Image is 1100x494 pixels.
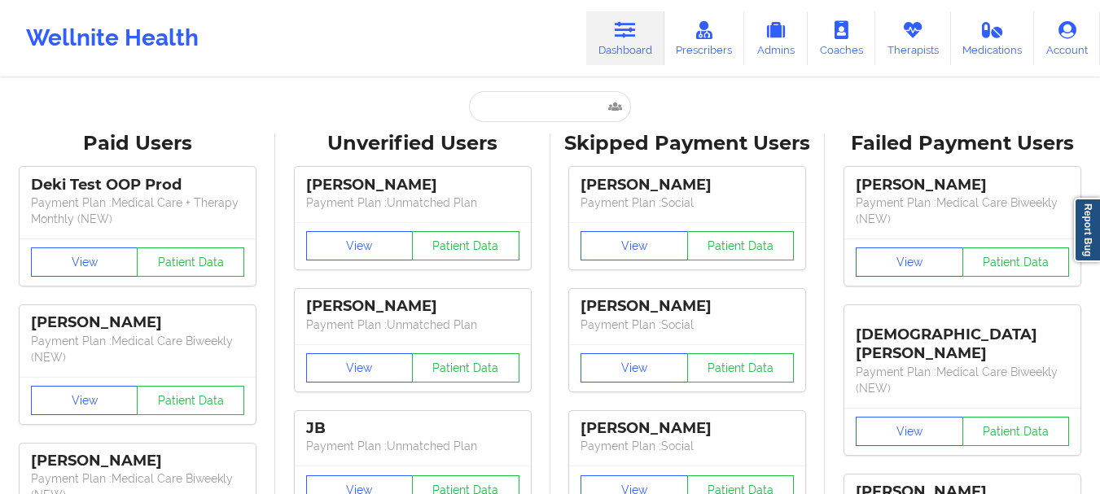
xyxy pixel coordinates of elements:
[306,419,519,438] div: JB
[581,297,794,316] div: [PERSON_NAME]
[287,131,539,156] div: Unverified Users
[856,313,1069,363] div: [DEMOGRAPHIC_DATA][PERSON_NAME]
[137,247,244,277] button: Patient Data
[1034,11,1100,65] a: Account
[581,419,794,438] div: [PERSON_NAME]
[664,11,745,65] a: Prescribers
[1074,198,1100,262] a: Report Bug
[875,11,951,65] a: Therapists
[836,131,1089,156] div: Failed Payment Users
[744,11,808,65] a: Admins
[412,353,519,383] button: Patient Data
[31,333,244,365] p: Payment Plan : Medical Care Biweekly (NEW)
[581,317,794,333] p: Payment Plan : Social
[581,176,794,195] div: [PERSON_NAME]
[687,231,795,260] button: Patient Data
[808,11,875,65] a: Coaches
[581,438,794,454] p: Payment Plan : Social
[962,417,1070,446] button: Patient Data
[586,11,664,65] a: Dashboard
[31,452,244,470] div: [PERSON_NAME]
[306,176,519,195] div: [PERSON_NAME]
[137,386,244,415] button: Patient Data
[856,364,1069,396] p: Payment Plan : Medical Care Biweekly (NEW)
[581,195,794,211] p: Payment Plan : Social
[962,247,1070,277] button: Patient Data
[306,297,519,316] div: [PERSON_NAME]
[856,176,1069,195] div: [PERSON_NAME]
[306,353,414,383] button: View
[306,231,414,260] button: View
[11,131,264,156] div: Paid Users
[306,317,519,333] p: Payment Plan : Unmatched Plan
[951,11,1035,65] a: Medications
[856,247,963,277] button: View
[31,313,244,332] div: [PERSON_NAME]
[856,195,1069,227] p: Payment Plan : Medical Care Biweekly (NEW)
[306,438,519,454] p: Payment Plan : Unmatched Plan
[581,353,688,383] button: View
[412,231,519,260] button: Patient Data
[687,353,795,383] button: Patient Data
[31,176,244,195] div: Deki Test OOP Prod
[306,195,519,211] p: Payment Plan : Unmatched Plan
[31,386,138,415] button: View
[856,417,963,446] button: View
[562,131,814,156] div: Skipped Payment Users
[31,247,138,277] button: View
[31,195,244,227] p: Payment Plan : Medical Care + Therapy Monthly (NEW)
[581,231,688,260] button: View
